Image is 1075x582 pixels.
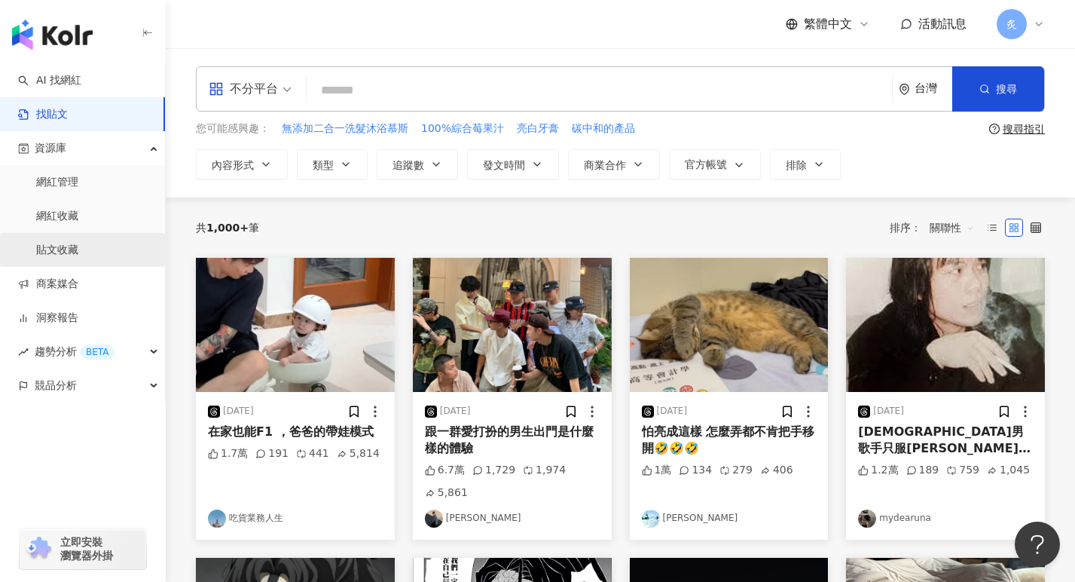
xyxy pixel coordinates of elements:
span: 100%綜合莓果汁 [421,121,504,136]
div: BETA [80,345,115,360]
span: 繁體中文 [804,16,852,32]
a: KOL Avatar[PERSON_NAME] [425,510,600,528]
span: appstore [209,81,224,96]
button: 內容形式 [196,149,288,179]
img: KOL Avatar [642,510,660,528]
div: 共 筆 [196,222,259,234]
div: 441 [296,446,329,461]
div: 1萬 [642,463,672,478]
div: 279 [719,463,753,478]
span: 碳中和的產品 [572,121,635,136]
a: KOL Avatar[PERSON_NAME] [642,510,817,528]
button: 排除 [770,149,841,179]
button: 無添加二合一洗髮沐浴慕斯 [281,121,409,137]
span: 內容形式 [212,159,254,171]
div: 5,814 [337,446,380,461]
div: 406 [760,463,793,478]
iframe: Help Scout Beacon - Open [1015,522,1060,567]
a: KOL Avatarmydearuna [858,510,1033,528]
img: chrome extension [24,537,53,561]
a: 網紅收藏 [36,209,78,224]
div: 759 [946,463,979,478]
div: 5,861 [425,486,468,501]
span: 關聯性 [930,216,975,240]
button: 碳中和的產品 [571,121,636,137]
a: 找貼文 [18,107,68,122]
span: 官方帳號 [685,158,727,170]
a: 洞察報告 [18,311,78,326]
span: 商業合作 [584,159,626,171]
img: KOL Avatar [425,510,443,528]
button: 亮白牙膏 [516,121,560,137]
a: 網紅管理 [36,175,78,190]
div: 1,974 [523,463,566,478]
span: 資源庫 [35,131,66,165]
img: KOL Avatar [858,510,876,528]
div: 1.2萬 [858,463,898,478]
img: KOL Avatar [208,510,226,528]
div: 不分平台 [209,77,278,101]
div: 134 [679,463,712,478]
a: chrome extension立即安裝 瀏覽器外掛 [20,528,146,569]
div: [DEMOGRAPHIC_DATA]男歌手只服[PERSON_NAME] 性情中人 年輕模樣也長在現代審美上🙂‍↕️ [858,424,1033,458]
button: 類型 [297,149,368,179]
div: 1,729 [472,463,515,478]
a: searchAI 找網紅 [18,73,81,88]
a: 貼文收藏 [36,243,78,258]
div: 1.7萬 [208,446,248,461]
div: [DATE] [223,405,254,418]
span: 發文時間 [483,159,525,171]
div: [DATE] [873,405,904,418]
span: 無添加二合一洗髮沐浴慕斯 [282,121,408,136]
div: 189 [906,463,939,478]
button: 追蹤數 [377,149,458,179]
div: 191 [255,446,289,461]
span: 競品分析 [35,369,77,403]
span: 趨勢分析 [35,335,115,369]
button: 搜尋 [952,66,1044,112]
img: post-image [196,258,395,392]
div: 在家也能F1 ，爸爸的帶娃模式 [208,424,383,440]
div: 跟一群愛打扮的男生出門是什麼樣的體驗 [425,424,600,458]
span: 立即安裝 瀏覽器外掛 [60,535,113,562]
img: post-image [413,258,612,392]
div: 6.7萬 [425,463,465,478]
span: 追蹤數 [392,159,424,171]
span: 亮白牙膏 [517,121,559,136]
button: 100%綜合莓果汁 [420,121,505,137]
div: [DATE] [440,405,471,418]
img: logo [12,20,93,50]
div: 搜尋指引 [1003,123,1045,135]
div: 1,045 [987,463,1030,478]
span: environment [899,84,910,95]
a: 商案媒合 [18,277,78,292]
img: post-image [846,258,1045,392]
span: question-circle [989,124,1000,134]
span: 搜尋 [996,83,1017,95]
div: [DATE] [657,405,688,418]
span: 炙 [1006,16,1017,32]
a: KOL Avatar吃貨業務人生 [208,510,383,528]
span: rise [18,347,29,357]
span: 活動訊息 [918,17,967,31]
div: 怕亮成這樣 怎麼弄都不肯把手移開🤣🤣🤣 [642,424,817,458]
button: 發文時間 [467,149,559,179]
span: 類型 [313,159,334,171]
button: 官方帳號 [669,149,761,179]
img: post-image [630,258,829,392]
div: 台灣 [915,82,952,95]
span: 1,000+ [206,222,249,234]
div: 排序： [890,216,983,240]
button: 商業合作 [568,149,660,179]
span: 您可能感興趣： [196,121,270,136]
span: 排除 [786,159,807,171]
